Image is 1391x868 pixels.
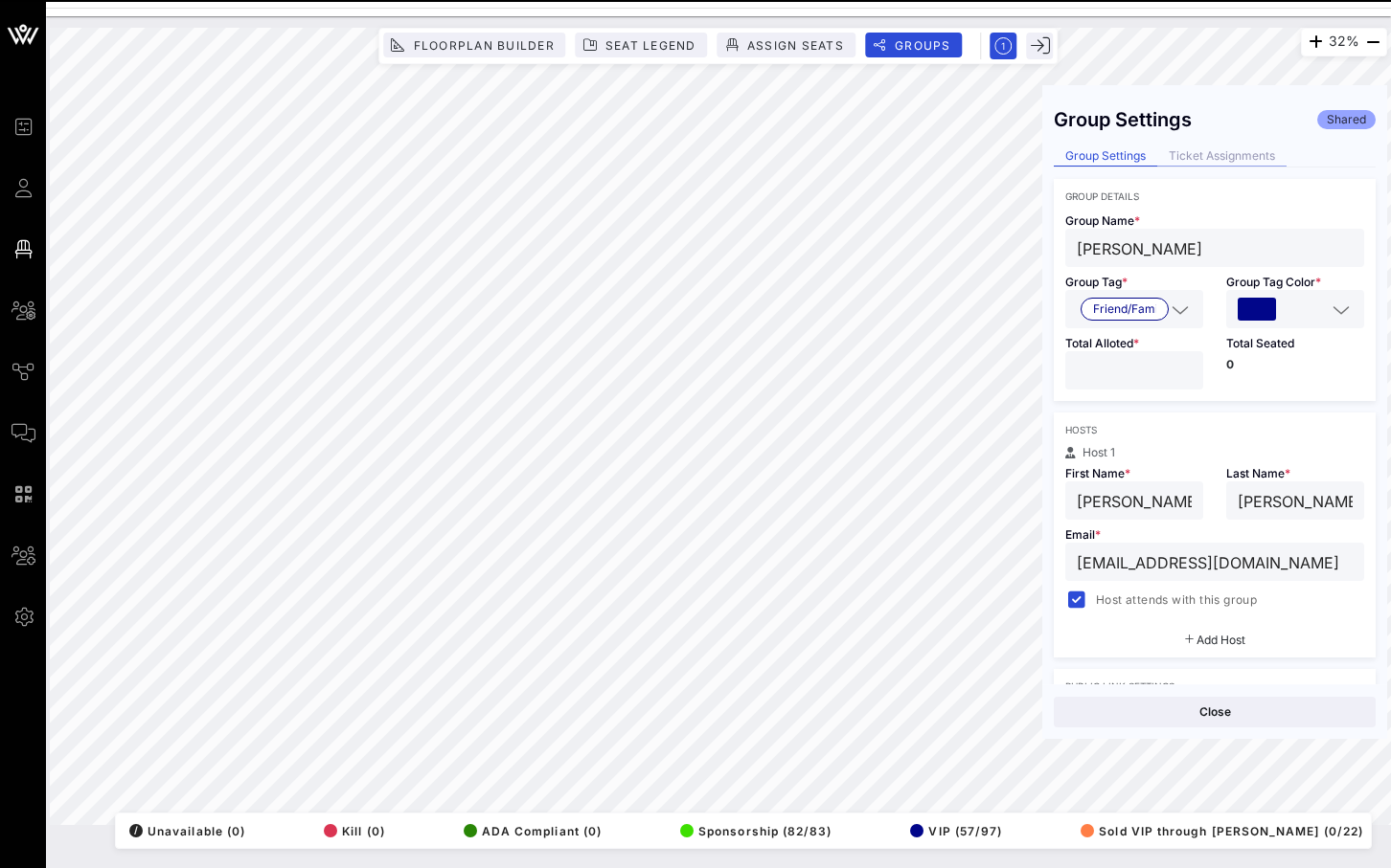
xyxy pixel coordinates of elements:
span: Add Host [1197,633,1245,647]
div: Public Link Settings [1065,680,1364,692]
span: Sold VIP through [PERSON_NAME] (0/22) [1081,824,1363,838]
p: 0 [1226,359,1364,370]
button: Sold VIP through [PERSON_NAME] (0/22) [1075,817,1363,844]
span: ADA Compliant (0) [464,824,602,838]
span: Last Name [1226,466,1290,480]
span: Group Tag [1065,275,1128,289]
span: Groups [894,38,951,53]
span: Total Alloted [1065,336,1139,350]
button: ADA Compliant (0) [458,817,602,844]
span: Group Name [1065,213,1140,228]
div: / [129,824,143,837]
button: /Unavailable (0) [124,817,245,844]
button: Groups [865,33,963,57]
button: Add Host [1185,634,1245,646]
span: Total Seated [1226,336,1294,350]
div: Group Settings [1054,108,1192,131]
span: Assign Seats [746,38,844,53]
span: Sponsorship (82/83) [680,824,832,838]
span: Floorplan Builder [412,38,554,53]
div: Ticket Assignments [1157,146,1287,167]
button: Assign Seats [718,33,855,57]
div: Group Details [1065,190,1364,202]
button: Seat Legend [576,33,708,57]
span: Email [1065,527,1101,542]
div: Friend/Family [1065,290,1203,328]
span: Seat Legend [604,38,696,53]
span: Kill (0) [324,824,385,838]
span: Group Tag Color [1226,275,1321,289]
span: Host attends with this group [1096,590,1257,610]
button: VIP (57/97) [904,817,1002,844]
span: Host 1 [1083,445,1115,459]
button: Close [1054,697,1376,727]
div: Hosts [1065,424,1364,435]
div: Shared [1317,110,1376,129]
span: VIP (57/97) [910,824,1002,838]
button: Sponsorship (82/83) [674,817,832,844]
button: Kill (0) [318,817,385,844]
button: Floorplan Builder [383,33,565,57]
div: 32% [1301,28,1387,56]
span: Unavailable (0) [129,824,245,838]
span: First Name [1065,466,1130,480]
span: Friend/Family [1093,299,1156,320]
